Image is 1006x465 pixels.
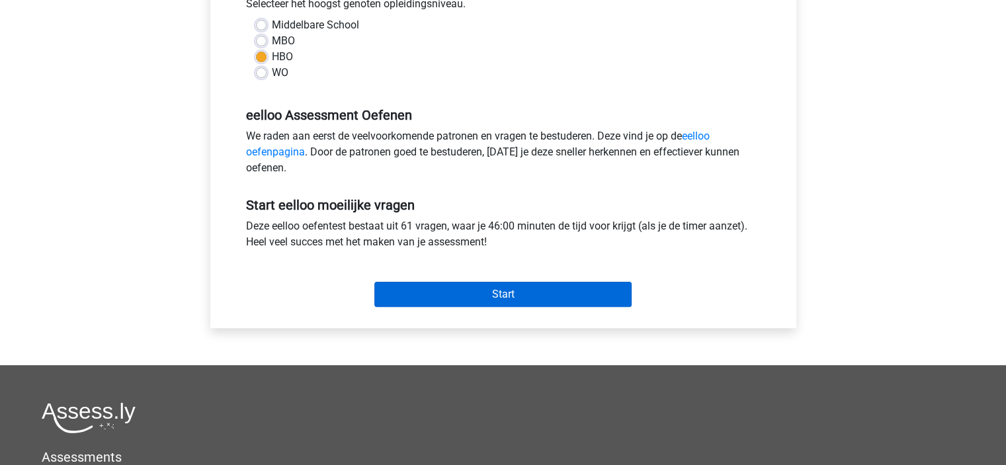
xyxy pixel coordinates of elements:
h5: Start eelloo moeilijke vragen [246,197,761,213]
h5: eelloo Assessment Oefenen [246,107,761,123]
label: MBO [272,33,295,49]
div: Deze eelloo oefentest bestaat uit 61 vragen, waar je 46:00 minuten de tijd voor krijgt (als je de... [236,218,771,255]
h5: Assessments [42,449,964,465]
label: HBO [272,49,293,65]
input: Start [374,282,632,307]
div: We raden aan eerst de veelvoorkomende patronen en vragen te bestuderen. Deze vind je op de . Door... [236,128,771,181]
label: WO [272,65,288,81]
label: Middelbare School [272,17,359,33]
img: Assessly logo [42,402,136,433]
